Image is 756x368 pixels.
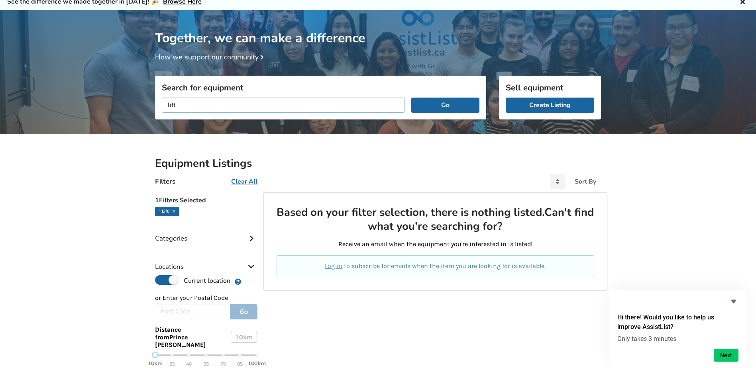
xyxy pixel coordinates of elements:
strong: 100km [248,360,266,367]
p: Only takes 3 minutes [617,335,738,343]
div: 10 km [231,332,257,343]
a: How we support our community [155,52,267,62]
button: Go [411,98,479,113]
span: Distance from Prince [PERSON_NAME] [155,326,207,348]
h2: Based on your filter selection, there is nothing listed. Can't find what you're searching for? [277,206,594,234]
a: Log in [325,262,342,270]
h2: Hi there! Would you like to help us improve AssistList? [617,313,738,332]
div: Hi there! Would you like to help us improve AssistList? [617,297,738,362]
a: Create Listing [506,98,594,113]
strong: 10km [148,360,163,367]
h3: Sell equipment [506,82,594,93]
div: Locations [155,247,257,275]
div: " lift" [155,207,179,216]
p: to subscribe for emails when the item you are looking for is available. [286,262,585,271]
p: or Enter your Postal Code [155,294,257,303]
button: Next question [714,349,738,362]
div: Sort By [575,178,596,185]
label: Current location [155,275,230,286]
h2: Equipment Listings [155,157,601,170]
h5: 1 Filters Selected [155,192,257,207]
button: Hide survey [729,297,738,306]
p: Receive an email when the equipment you're interested in is listed! [277,240,594,249]
h1: Together, we can make a difference [155,10,601,46]
h3: Search for equipment [162,82,479,93]
input: I am looking for... [162,98,405,113]
u: Clear All [231,177,257,186]
h4: Filters [155,177,175,186]
div: Categories [155,218,257,247]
